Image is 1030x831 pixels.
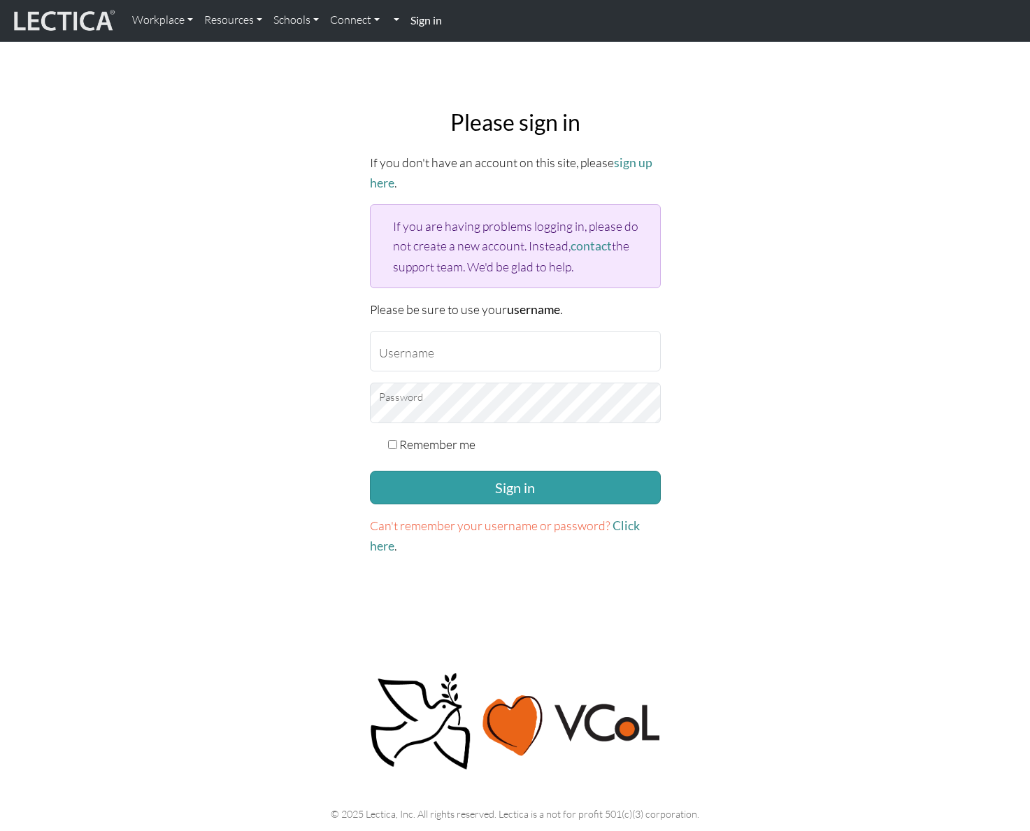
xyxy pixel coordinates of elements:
a: contact [571,239,612,253]
a: Workplace [127,6,199,35]
p: © 2025 Lectica, Inc. All rights reserved. Lectica is a not for profit 501(c)(3) corporation. [62,806,968,822]
img: Peace, love, VCoL [366,671,665,772]
div: If you are having problems logging in, please do not create a new account. Instead, the support t... [370,204,661,287]
p: Please be sure to use your . [370,299,661,320]
span: Can't remember your username or password? [370,518,610,533]
a: Resources [199,6,268,35]
strong: username [507,302,560,317]
input: Username [370,331,661,371]
p: If you don't have an account on this site, please . [370,152,661,193]
img: lecticalive [10,8,115,34]
a: Sign in [405,6,448,36]
a: Connect [324,6,385,35]
h2: Please sign in [370,109,661,136]
a: Schools [268,6,324,35]
strong: Sign in [410,13,442,27]
label: Remember me [399,434,475,454]
button: Sign in [370,471,661,504]
p: . [370,516,661,556]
